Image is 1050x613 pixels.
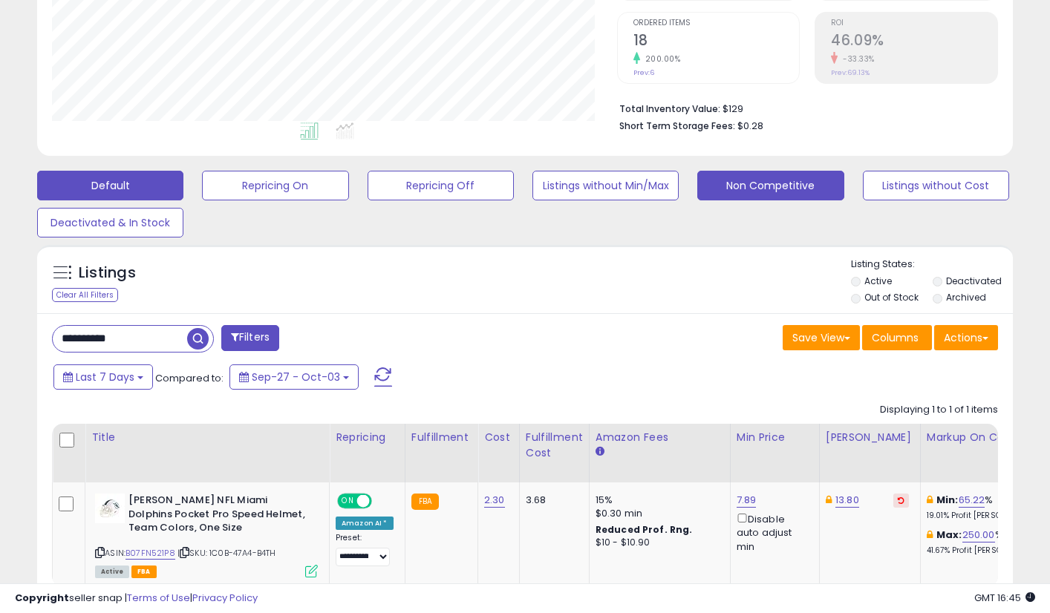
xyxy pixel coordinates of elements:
[229,364,359,390] button: Sep-27 - Oct-03
[368,171,514,200] button: Repricing Off
[737,511,808,554] div: Disable auto adjust min
[155,371,224,385] span: Compared to:
[826,430,914,445] div: [PERSON_NAME]
[619,102,720,115] b: Total Inventory Value:
[339,495,357,508] span: ON
[76,370,134,384] span: Last 7 Days
[619,99,987,117] li: $129
[53,364,153,390] button: Last 7 Days
[864,275,892,287] label: Active
[962,528,995,542] a: 250.00
[946,291,986,304] label: Archived
[831,19,997,27] span: ROI
[831,68,870,77] small: Prev: 69.13%
[737,493,757,508] a: 7.89
[633,68,654,77] small: Prev: 6
[737,430,813,445] div: Min Price
[91,430,323,445] div: Title
[974,591,1035,605] span: 2025-10-11 16:45 GMT
[864,291,919,304] label: Out of Stock
[619,119,735,132] b: Short Term Storage Fees:
[192,591,258,605] a: Privacy Policy
[484,430,513,445] div: Cost
[927,511,1050,521] p: 19.01% Profit [PERSON_NAME]
[927,528,1050,556] div: %
[633,19,800,27] span: Ordered Items
[202,171,348,200] button: Repricing On
[221,325,279,351] button: Filters
[177,547,276,559] span: | SKU: 1C0B-47A4-B4TH
[783,325,860,350] button: Save View
[927,545,1050,556] p: 41.67% Profit [PERSON_NAME]
[526,430,583,461] div: Fulfillment Cost
[959,493,985,508] a: 65.22
[127,591,190,605] a: Terms of Use
[596,445,604,459] small: Amazon Fees.
[927,494,1050,521] div: %
[838,53,875,65] small: -33.33%
[125,547,175,560] a: B07FN521P8
[15,591,69,605] strong: Copyright
[934,325,998,350] button: Actions
[131,566,157,578] span: FBA
[411,494,439,510] small: FBA
[640,53,681,65] small: 200.00%
[15,591,258,606] div: seller snap | |
[862,325,932,350] button: Columns
[37,171,183,200] button: Default
[526,494,578,507] div: 3.68
[863,171,1009,200] button: Listings without Cost
[411,430,472,445] div: Fulfillment
[633,32,800,52] h2: 18
[596,537,719,549] div: $10 - $10.90
[128,494,309,539] b: [PERSON_NAME] NFL Miami Dolphins Pocket Pro Speed Helmet, Team Colors, One Size
[936,493,959,507] b: Min:
[872,330,919,345] span: Columns
[252,370,340,384] span: Sep-27 - Oct-03
[95,566,129,578] span: All listings currently available for purchase on Amazon
[596,494,719,507] div: 15%
[37,208,183,237] button: Deactivated & In Stock
[946,275,1002,287] label: Deactivated
[484,493,505,508] a: 2.30
[936,528,962,542] b: Max:
[596,430,724,445] div: Amazon Fees
[95,494,125,523] img: 31zu4waoUmL._SL40_.jpg
[737,119,763,133] span: $0.28
[336,533,394,566] div: Preset:
[596,507,719,520] div: $0.30 min
[52,288,118,302] div: Clear All Filters
[697,171,844,200] button: Non Competitive
[851,258,1013,272] p: Listing States:
[835,493,859,508] a: 13.80
[831,32,997,52] h2: 46.09%
[79,263,136,283] h5: Listings
[336,430,399,445] div: Repricing
[532,171,679,200] button: Listings without Min/Max
[596,523,693,536] b: Reduced Prof. Rng.
[880,403,998,417] div: Displaying 1 to 1 of 1 items
[336,517,394,530] div: Amazon AI *
[370,495,394,508] span: OFF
